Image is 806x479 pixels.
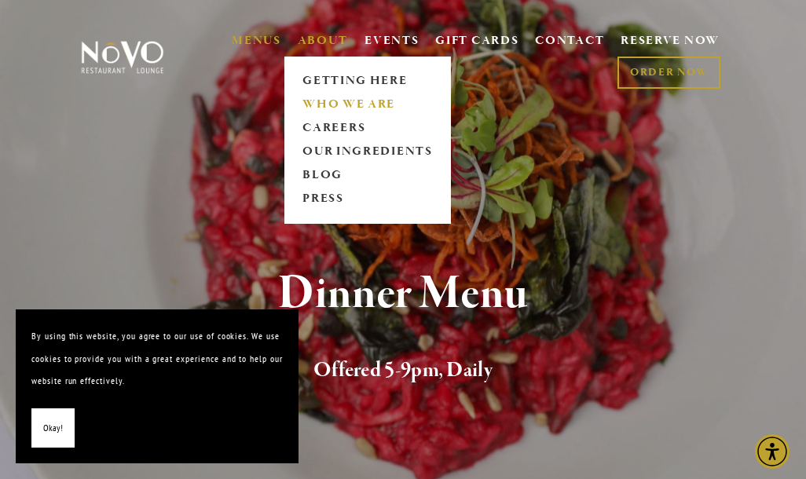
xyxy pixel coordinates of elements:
[298,70,438,93] a: GETTING HERE
[31,408,75,448] button: Okay!
[298,140,438,163] a: OUR INGREDIENTS
[298,93,438,116] a: WHO WE ARE
[43,417,63,440] span: Okay!
[298,33,349,49] a: ABOUT
[98,269,708,320] h1: Dinner Menu
[298,163,438,187] a: BLOG
[79,40,167,75] img: Novo Restaurant &amp; Lounge
[535,27,604,57] a: CONTACT
[621,27,720,57] a: RESERVE NOW
[16,309,299,463] section: Cookie banner
[435,27,518,57] a: GIFT CARDS
[98,354,708,387] h2: Offered 5-9pm, Daily
[365,33,419,49] a: EVENTS
[617,57,720,89] a: ORDER NOW
[31,325,283,393] p: By using this website, you agree to our use of cookies. We use cookies to provide you with a grea...
[232,33,281,49] a: MENUS
[298,187,438,210] a: PRESS
[298,116,438,140] a: CAREERS
[755,434,790,469] div: Accessibility Menu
